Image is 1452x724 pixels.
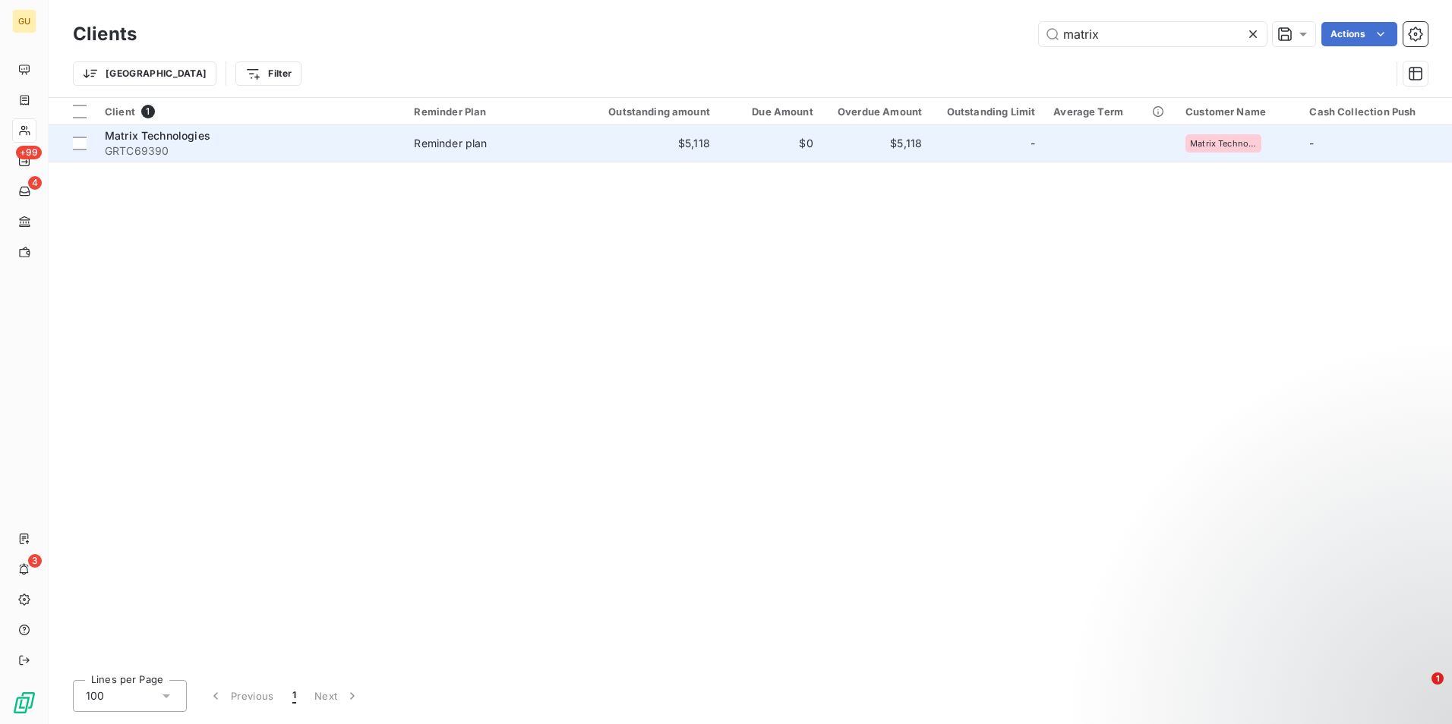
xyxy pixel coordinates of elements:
[1053,105,1167,118] div: Average Term
[1190,139,1257,148] span: Matrix Technologies
[1400,672,1437,709] iframe: Intercom live chat
[305,680,369,712] button: Next
[832,105,922,118] div: Overdue Amount
[73,61,216,86] button: [GEOGRAPHIC_DATA]
[12,9,36,33] div: GU
[105,129,210,142] span: Matrix Technologies
[73,20,137,48] h3: Clients
[1431,672,1444,685] span: 1
[1031,136,1035,151] span: -
[86,688,104,704] span: 100
[1321,22,1397,46] button: Actions
[1309,105,1443,118] div: Cash Collection Push
[28,176,42,190] span: 4
[728,105,813,118] div: Due Amount
[235,61,301,86] button: Filter
[719,125,822,162] td: $0
[1148,577,1452,683] iframe: Intercom notifications message
[414,136,487,151] div: Reminder plan
[292,688,296,704] span: 1
[940,105,1035,118] div: Outstanding Limit
[28,554,42,568] span: 3
[822,125,931,162] td: $5,118
[1039,22,1267,46] input: Search
[1309,137,1314,150] span: -
[283,680,305,712] button: 1
[16,146,42,159] span: +99
[105,105,135,118] span: Client
[573,125,719,162] td: $5,118
[12,691,36,715] img: Logo LeanPay
[199,680,283,712] button: Previous
[141,105,155,118] span: 1
[414,105,563,118] div: Reminder Plan
[1185,105,1291,118] div: Customer Name
[105,143,396,159] span: GRTC69390
[582,105,710,118] div: Outstanding amount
